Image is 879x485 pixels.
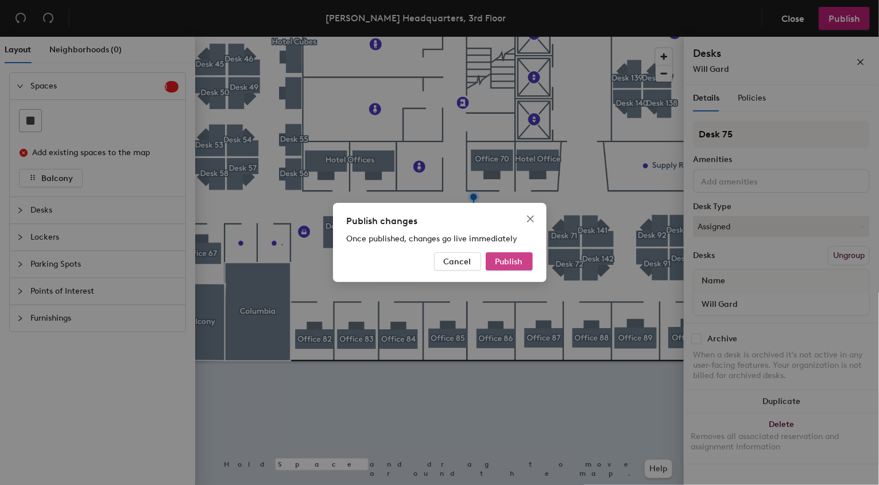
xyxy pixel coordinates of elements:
[486,252,533,271] button: Publish
[434,252,481,271] button: Cancel
[444,257,471,267] span: Cancel
[521,214,540,224] span: Close
[521,210,540,228] button: Close
[526,214,535,224] span: close
[495,257,523,267] span: Publish
[347,214,533,228] div: Publish changes
[347,234,518,244] span: Once published, changes go live immediately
